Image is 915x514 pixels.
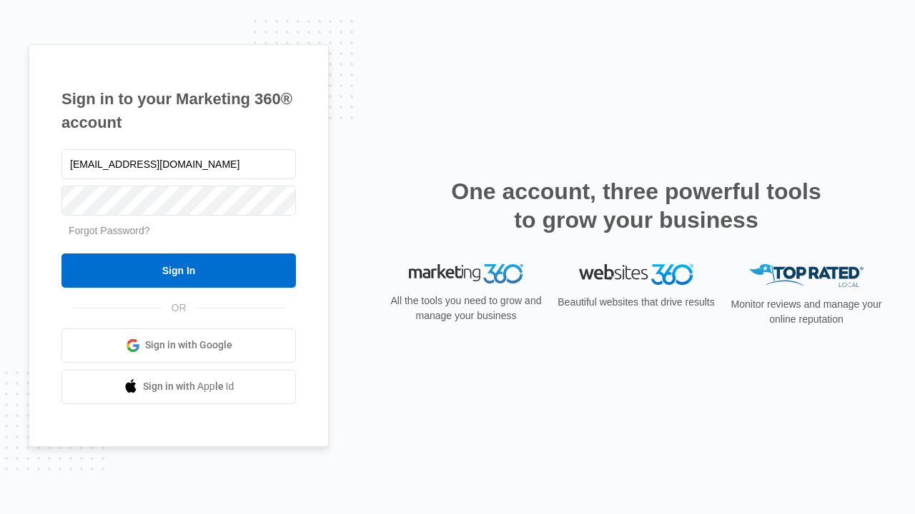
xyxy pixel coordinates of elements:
[143,379,234,394] span: Sign in with Apple Id
[386,293,546,323] p: All the tools you need to grow and manage your business
[409,264,523,284] img: Marketing 360
[61,328,296,363] a: Sign in with Google
[61,87,296,134] h1: Sign in to your Marketing 360® account
[579,264,693,285] img: Websites 360
[69,225,150,236] a: Forgot Password?
[726,297,886,327] p: Monitor reviews and manage your online reputation
[145,338,232,353] span: Sign in with Google
[447,177,826,234] h2: One account, three powerful tools to grow your business
[162,301,197,316] span: OR
[556,295,716,310] p: Beautiful websites that drive results
[61,253,296,288] input: Sign In
[61,149,296,179] input: Email
[749,264,864,288] img: Top Rated Local
[61,370,296,404] a: Sign in with Apple Id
